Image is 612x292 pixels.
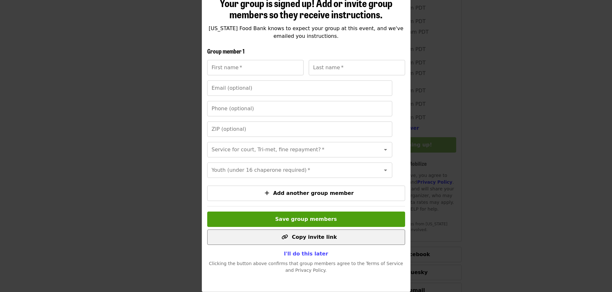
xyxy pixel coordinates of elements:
[207,121,392,137] input: ZIP (optional)
[207,229,405,245] button: Copy invite link
[292,234,337,240] span: Copy invite link
[209,261,403,273] span: Clicking the button above confirms that group members agree to the Terms of Service and Privacy P...
[381,166,390,175] button: Open
[208,25,403,39] span: [US_STATE] Food Bank knows to expect your group at this event, and we've emailed you instructions.
[279,247,333,260] button: I'll do this later
[207,101,392,116] input: Phone (optional)
[284,251,328,257] span: I'll do this later
[273,190,354,196] span: Add another group member
[265,190,269,196] i: plus icon
[207,60,304,75] input: First name
[207,212,405,227] button: Save group members
[381,145,390,154] button: Open
[207,80,392,96] input: Email (optional)
[281,234,288,240] i: link icon
[309,60,405,75] input: Last name
[207,186,405,201] button: Add another group member
[275,216,337,222] span: Save group members
[207,47,244,55] span: Group member 1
